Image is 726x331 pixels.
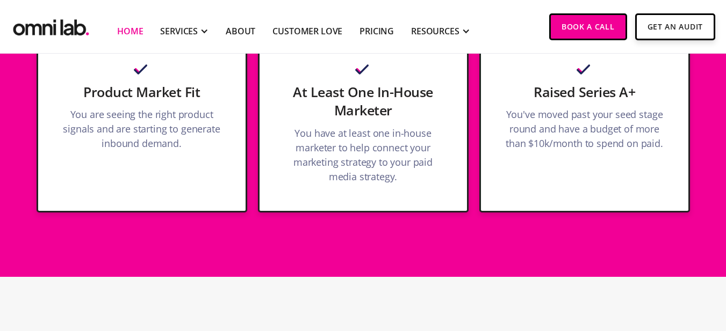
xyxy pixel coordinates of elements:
a: Book a Call [549,13,627,40]
div: RESOURCES [411,25,459,38]
p: You are seeing the right product signals and are starting to generate inbound demand. [60,107,224,156]
a: About [226,25,255,38]
h3: At Least One In-House Marketer [281,83,445,120]
img: Omni Lab: B2B SaaS Demand Generation Agency [11,12,91,38]
p: You've moved past your seed stage round and have a budget of more than $10k/month to spend on paid. [502,107,667,156]
a: Customer Love [272,25,342,38]
div: SERVICES [160,25,198,38]
h3: Raised Series A+ [502,83,667,101]
a: Pricing [360,25,394,38]
iframe: Chat Widget [672,279,726,331]
p: You have at least one in-house marketer to help connect your marketing strategy to your paid medi... [281,126,445,189]
a: home [11,12,91,38]
a: Get An Audit [635,13,715,40]
h3: Product Market Fit [60,83,224,101]
a: Home [117,25,143,38]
